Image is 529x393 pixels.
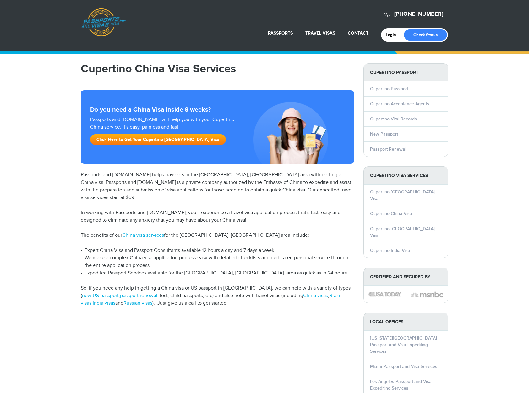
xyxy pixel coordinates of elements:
[81,269,354,277] li: Expedited Passport Services available for the [GEOGRAPHIC_DATA], [GEOGRAPHIC_DATA] area as quick ...
[364,167,448,185] strong: Cupertino Visa Services
[120,293,157,299] a: passport renewal
[93,300,115,306] a: India visas
[364,313,448,331] strong: LOCAL OFFICES
[88,116,239,148] div: Passports and [DOMAIN_NAME] will help you with your Cupertino China service. It's easy, painless ...
[370,116,417,122] a: Cupertino Vital Records
[303,293,328,299] a: China visas
[364,268,448,286] strong: Certified and Secured by
[370,226,435,238] a: Cupertino [GEOGRAPHIC_DATA] Visa
[386,32,401,37] a: Login
[394,11,443,18] a: [PHONE_NUMBER]
[404,29,447,41] a: Check Status
[81,209,354,224] p: In working with Passports and [DOMAIN_NAME], you'll experience a travel visa application process ...
[370,335,437,354] a: [US_STATE][GEOGRAPHIC_DATA] Passport and Visa Expediting Services
[81,254,354,269] li: We make a complex China visa application process easy with detailed checklists and dedicated pers...
[90,106,345,113] strong: Do you need a China Visa inside 8 weeks?
[82,293,119,299] a: new US passport
[370,147,406,152] a: Passport Renewal
[370,211,412,216] a: Cupertino China Visa
[122,232,164,238] a: China visa services
[268,30,293,36] a: Passports
[370,379,432,391] a: Los Angeles Passport and Visa Expediting Services
[370,101,429,107] a: Cupertino Acceptance Agents
[81,171,354,202] p: Passports and [DOMAIN_NAME] helps travelers in the [GEOGRAPHIC_DATA], [GEOGRAPHIC_DATA] area with...
[370,86,408,91] a: Cupertino Passport
[81,63,354,75] h1: Cupertino China Visa Services
[348,30,368,36] a: Contact
[368,292,401,296] img: image description
[370,248,410,253] a: Cupertino India Visa
[411,291,443,298] img: image description
[81,285,354,307] p: So, if you need any help in getting a China visa or US passport in [GEOGRAPHIC_DATA], we can help...
[81,293,341,306] a: Brazil visas
[305,30,335,36] a: Travel Visas
[370,189,435,201] a: Cupertino [GEOGRAPHIC_DATA] Visa
[370,364,437,369] a: Miami Passport and Visa Services
[123,300,152,306] a: Russian visas
[81,8,126,36] a: Passports & [DOMAIN_NAME]
[90,134,226,145] a: Click Here to Get Your Cupertino [GEOGRAPHIC_DATA] Visa
[370,131,398,137] a: New Passport
[364,64,448,81] strong: Cupertino Passport
[81,247,354,254] li: Expert China Visa and Passport Consultants available 12 hours a day and 7 days a week.
[81,232,354,239] p: The benefits of our for the [GEOGRAPHIC_DATA], [GEOGRAPHIC_DATA] area include:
